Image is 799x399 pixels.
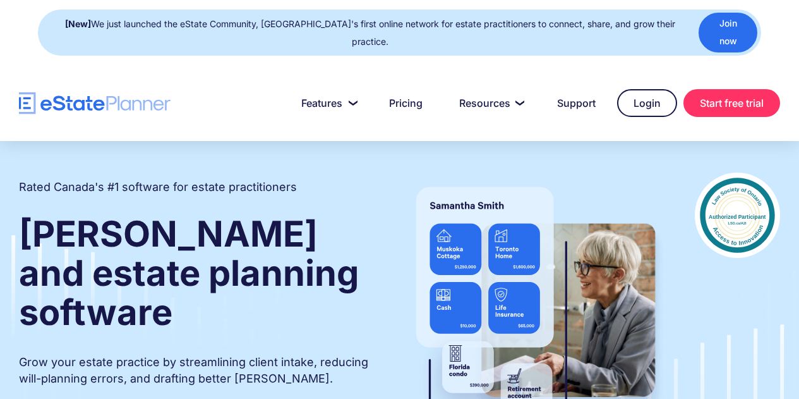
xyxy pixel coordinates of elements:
[19,92,171,114] a: home
[19,179,297,195] h2: Rated Canada's #1 software for estate practitioners
[51,15,689,51] div: We just launched the eState Community, [GEOGRAPHIC_DATA]'s first online network for estate practi...
[19,212,359,334] strong: [PERSON_NAME] and estate planning software
[699,13,757,52] a: Join now
[19,354,376,387] p: Grow your estate practice by streamlining client intake, reducing will-planning errors, and draft...
[542,90,611,116] a: Support
[286,90,368,116] a: Features
[444,90,536,116] a: Resources
[65,18,91,29] strong: [New]
[374,90,438,116] a: Pricing
[617,89,677,117] a: Login
[683,89,780,117] a: Start free trial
